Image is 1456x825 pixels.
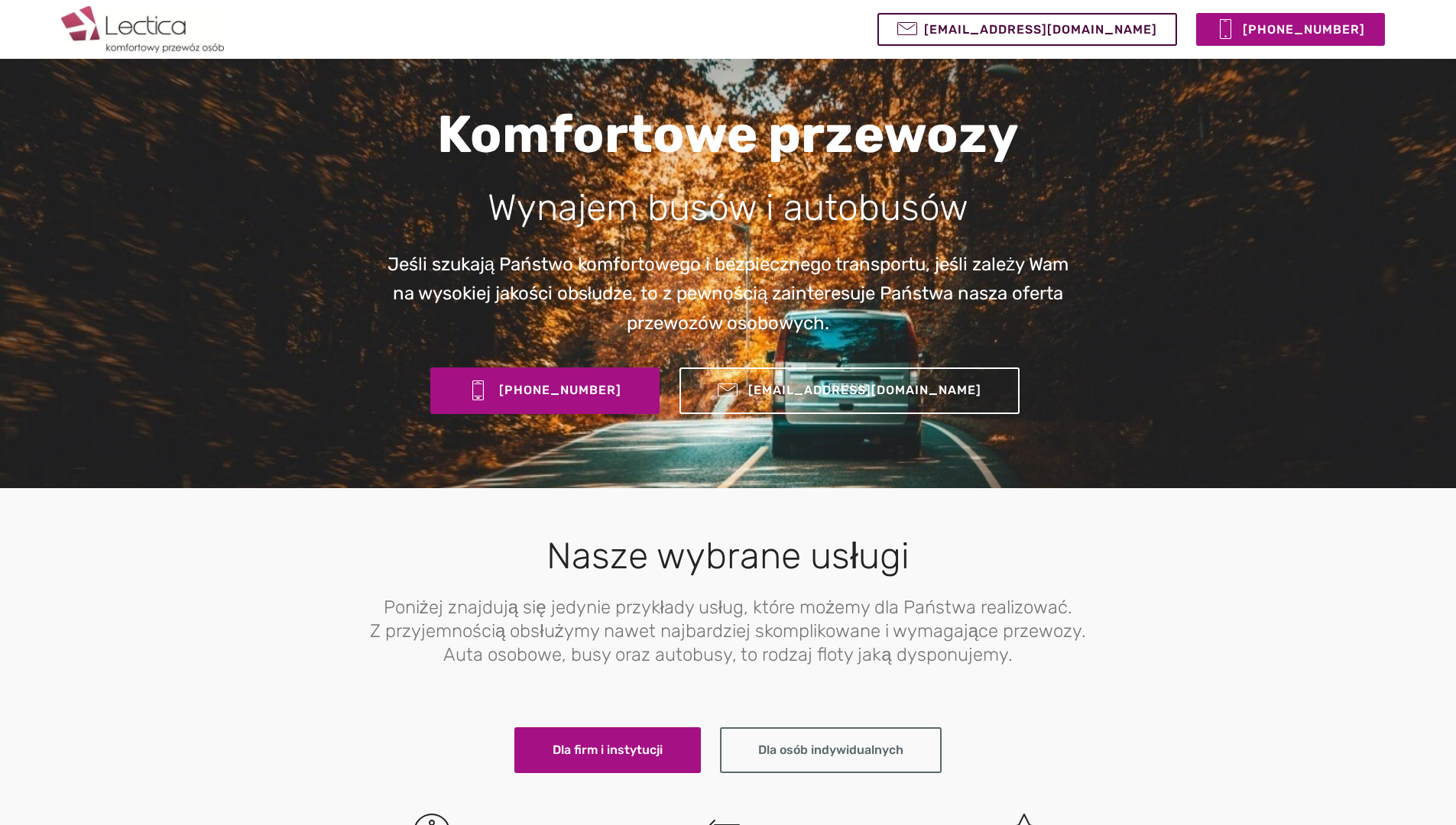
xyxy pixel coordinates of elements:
[877,13,1177,45] a: [EMAIL_ADDRESS][DOMAIN_NAME]
[61,6,224,53] img: Lectica-komfortowy przewóz osób
[679,367,1020,415] a: [EMAIL_ADDRESS][DOMAIN_NAME]
[386,184,1070,244] h3: Wynajem busów i autobusów
[304,596,1153,668] h3: Poniżej znajdują się jedynie przykłady usług, które możemy dla Państwa realizować. Z przyjemności...
[386,103,1070,178] h1: Komfortowe przewozy
[430,367,660,415] a: [PHONE_NUMBER]
[304,534,1153,590] h2: Nasze wybrane usługi
[514,727,701,773] a: Dla firm i instytucji
[720,727,942,773] a: Dla osób indywidualnych
[386,250,1070,350] p: Jeśli szukają Państwo komfortowego i bezpiecznego transportu, jeśli zależy Wam na wysokiej jakośc...
[1196,13,1385,45] a: [PHONE_NUMBER]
